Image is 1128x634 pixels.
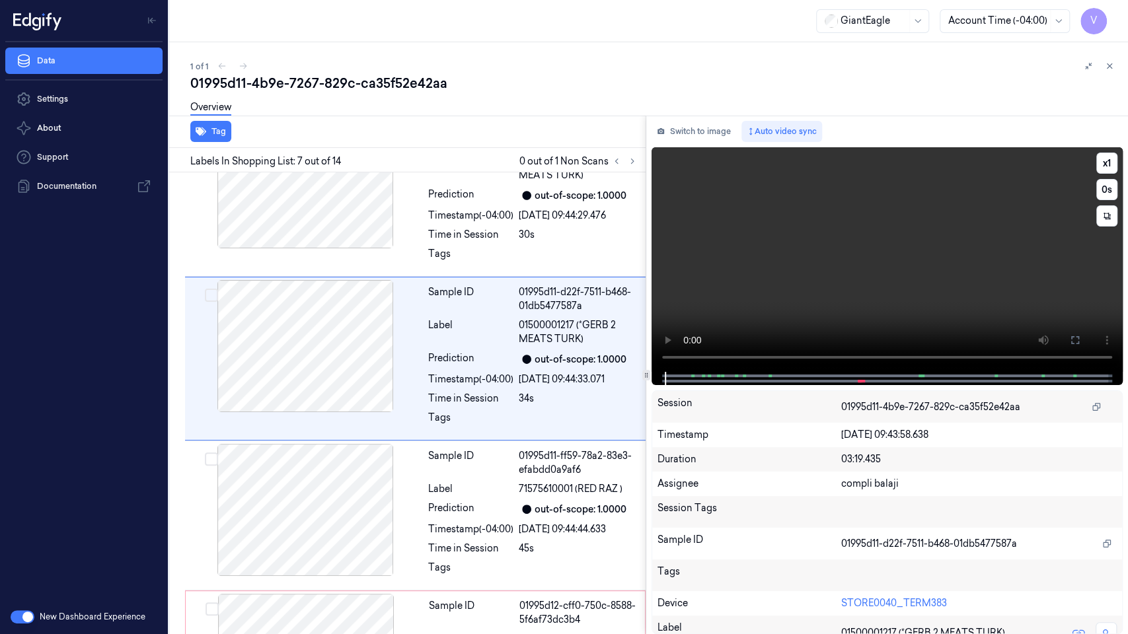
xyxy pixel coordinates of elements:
div: Sample ID [658,533,841,554]
div: Sample ID [428,449,513,477]
div: Sample ID [429,599,514,627]
div: 30s [519,228,638,242]
a: Support [5,144,163,170]
div: out-of-scope: 1.0000 [535,189,626,203]
div: STORE0040_TERM383 [841,596,1117,610]
div: Tags [428,247,513,268]
div: Device [658,596,841,610]
div: 01995d11-d22f-7511-b468-01db5477587a [519,285,638,313]
div: Sample ID [428,285,513,313]
div: Time in Session [428,542,513,555]
span: 01500001217 (*GERB 2 MEATS TURK) [519,318,638,346]
div: 01995d11-ff59-78a2-83e3-efabdd0a9af6 [519,449,638,477]
div: [DATE] 09:44:33.071 [519,372,638,386]
div: 01995d12-cff0-750c-8588-5f6af73dc3b4 [519,599,637,627]
span: 0 out of 1 Non Scans [519,153,640,169]
button: Auto video sync [741,121,822,142]
button: Select row [205,289,218,302]
button: Toggle Navigation [141,10,163,31]
button: Switch to image [652,121,736,142]
div: compli balaji [841,477,1117,491]
div: Timestamp (-04:00) [428,209,513,223]
span: 71575610001 (RED RAZ ) [519,482,622,496]
div: 03:19.435 [841,452,1117,466]
div: Tags [428,411,513,432]
button: Tag [190,121,231,142]
button: Select row [205,452,218,466]
div: Timestamp [658,428,841,442]
button: About [5,115,163,141]
button: Select row [206,602,219,616]
div: out-of-scope: 1.0000 [535,353,626,367]
button: 0s [1096,179,1117,200]
div: 01995d11-4b9e-7267-829c-ca35f52e42aa [190,74,1117,92]
span: 01995d11-4b9e-7267-829c-ca35f52e42aa [841,400,1020,414]
div: Timestamp (-04:00) [428,372,513,386]
div: 45s [519,542,638,555]
div: [DATE] 09:43:58.638 [841,428,1117,442]
button: x1 [1096,153,1117,174]
div: [DATE] 09:44:44.633 [519,522,638,536]
div: Session [658,396,841,417]
div: Prediction [428,351,513,367]
div: Prediction [428,501,513,517]
div: Duration [658,452,841,466]
div: Tags [428,561,513,582]
div: Label [428,318,513,346]
span: 01995d11-d22f-7511-b468-01db5477587a [841,537,1017,551]
a: Data [5,48,163,74]
span: Labels In Shopping List: 7 out of 14 [190,155,341,168]
div: Label [428,482,513,496]
button: V [1080,8,1107,34]
div: Prediction [428,188,513,203]
div: 34s [519,392,638,405]
div: Session Tags [658,501,841,522]
span: 1 of 1 [190,61,209,72]
div: Tags [658,565,841,586]
div: Time in Session [428,228,513,242]
div: Time in Session [428,392,513,405]
div: Timestamp (-04:00) [428,522,513,536]
div: out-of-scope: 1.0000 [535,503,626,516]
a: Settings [5,86,163,112]
a: Documentation [5,173,163,199]
div: [DATE] 09:44:29.476 [519,209,638,223]
div: Assignee [658,477,841,491]
a: Overview [190,100,231,116]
